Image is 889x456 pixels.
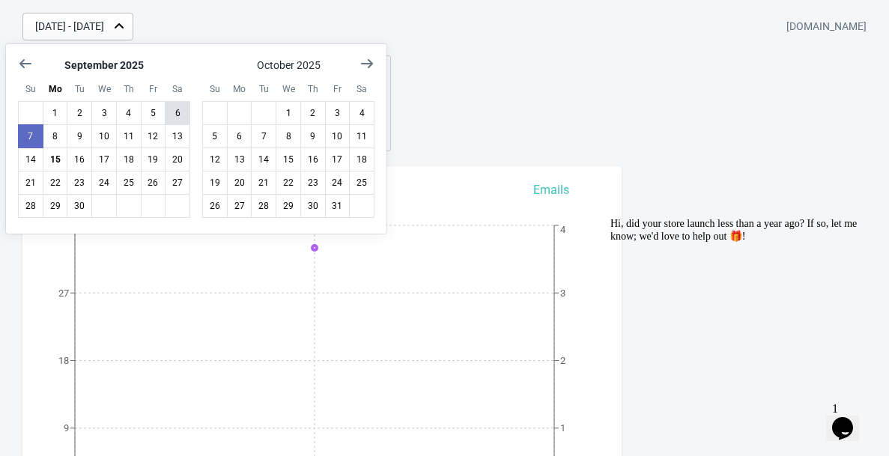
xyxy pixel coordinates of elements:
[67,76,93,102] div: Tuesday
[300,194,326,218] button: October 30 2025
[67,148,92,171] button: September 16 2025
[227,124,252,148] button: October 6 2025
[300,124,326,148] button: October 9 2025
[826,396,874,441] iframe: chat widget
[325,101,351,125] button: October 3 2025
[300,76,326,102] div: Thursday
[91,148,117,171] button: September 17 2025
[325,194,351,218] button: October 31 2025
[165,76,190,102] div: Saturday
[18,171,43,195] button: September 21 2025
[349,171,374,195] button: October 25 2025
[116,76,142,102] div: Thursday
[251,76,276,102] div: Tuesday
[58,288,69,299] tspan: 27
[43,124,68,148] button: September 8 2025
[202,194,228,218] button: October 26 2025
[67,101,92,125] button: September 2 2025
[227,194,252,218] button: October 27 2025
[786,13,867,40] div: [DOMAIN_NAME]
[354,50,380,77] button: Show next month, November 2025
[276,101,301,125] button: October 1 2025
[91,76,117,102] div: Wednesday
[349,124,374,148] button: October 11 2025
[6,6,252,30] span: Hi, did your store launch less than a year ago? If so, let me know; we'd love to help out 🎁!
[202,76,228,102] div: Sunday
[165,101,190,125] button: September 6 2025
[18,124,43,148] button: September 7 2025
[141,76,166,102] div: Friday
[116,124,142,148] button: September 11 2025
[116,148,142,171] button: September 18 2025
[227,148,252,171] button: October 13 2025
[67,171,92,195] button: September 23 2025
[67,194,92,218] button: September 30 2025
[604,212,874,389] iframe: chat widget
[64,422,69,434] tspan: 9
[202,148,228,171] button: October 12 2025
[202,124,228,148] button: October 5 2025
[349,101,374,125] button: October 4 2025
[349,148,374,171] button: October 18 2025
[6,6,276,31] div: Hi, did your store launch less than a year ago? If so, let me know; we'd love to help out 🎁!
[349,76,374,102] div: Saturday
[251,148,276,171] button: October 14 2025
[67,124,92,148] button: September 9 2025
[141,124,166,148] button: September 12 2025
[276,124,301,148] button: October 8 2025
[325,148,351,171] button: October 17 2025
[91,124,117,148] button: September 10 2025
[141,101,166,125] button: September 5 2025
[227,76,252,102] div: Monday
[202,171,228,195] button: October 19 2025
[560,355,565,366] tspan: 2
[300,171,326,195] button: October 23 2025
[116,101,142,125] button: September 4 2025
[116,171,142,195] button: September 25 2025
[43,101,68,125] button: September 1 2025
[276,194,301,218] button: October 29 2025
[43,76,68,102] div: Monday
[325,171,351,195] button: October 24 2025
[276,171,301,195] button: October 22 2025
[58,355,69,366] tspan: 18
[43,194,68,218] button: September 29 2025
[560,288,565,299] tspan: 3
[43,148,68,171] button: Today September 15 2025
[43,171,68,195] button: September 22 2025
[165,148,190,171] button: September 20 2025
[560,224,566,235] tspan: 4
[227,171,252,195] button: October 20 2025
[300,148,326,171] button: October 16 2025
[276,76,301,102] div: Wednesday
[251,124,276,148] button: October 7 2025
[300,101,326,125] button: October 2 2025
[18,194,43,218] button: September 28 2025
[91,101,117,125] button: September 3 2025
[276,148,301,171] button: October 15 2025
[165,124,190,148] button: September 13 2025
[141,171,166,195] button: September 26 2025
[165,171,190,195] button: September 27 2025
[251,171,276,195] button: October 21 2025
[18,76,43,102] div: Sunday
[325,76,351,102] div: Friday
[251,194,276,218] button: October 28 2025
[141,148,166,171] button: September 19 2025
[91,171,117,195] button: September 24 2025
[18,148,43,171] button: September 14 2025
[12,50,39,77] button: Show previous month, August 2025
[325,124,351,148] button: October 10 2025
[560,422,565,434] tspan: 1
[35,19,104,34] div: [DATE] - [DATE]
